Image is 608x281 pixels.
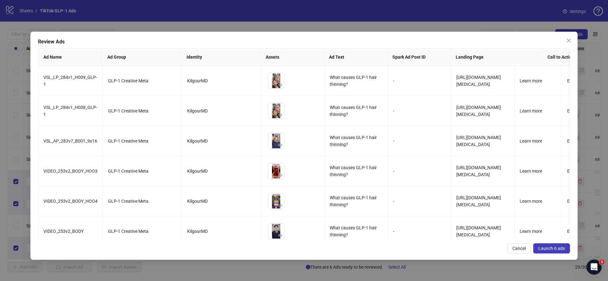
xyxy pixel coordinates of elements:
[278,173,282,177] span: eye
[456,75,501,87] span: [URL][DOMAIN_NAME][MEDICAL_DATA]
[187,137,256,144] div: KilgourMD
[43,105,97,117] span: VSL_LP_284v1_H008_GLP-1
[586,259,602,275] iframe: Intercom live chat
[278,203,282,208] span: eye
[520,78,542,83] span: Learn more
[330,195,377,207] span: What causes GLP-1 hair thinning?
[181,48,261,66] th: Identity
[43,199,98,204] span: VIDEO_253v2_BODY_HOO4
[278,143,282,147] span: eye
[393,169,394,174] span: -
[43,138,97,144] span: VSL_AP_283v7_B001_9x16
[187,107,256,114] div: KilgourMD
[187,198,256,205] div: KilgourMD
[566,38,571,43] span: close
[564,35,574,46] button: Close
[520,229,542,234] span: Learn more
[43,169,98,174] span: VIDEO_253v2_BODY_HOO3
[276,201,284,209] button: Preview
[43,75,97,87] span: VSL_LP_284v1_H009_GLP-1
[451,48,542,66] th: Landing Page
[38,48,102,66] th: Ad Name
[278,113,282,117] span: eye
[393,78,394,83] span: -
[187,228,256,235] div: KilgourMD
[456,105,501,117] span: [URL][DOMAIN_NAME][MEDICAL_DATA]
[38,38,570,46] div: Review Ads
[520,199,542,204] span: Learn more
[268,223,284,239] img: Asset 1
[567,78,584,83] span: ENABLE
[520,108,542,113] span: Learn more
[456,135,501,147] span: [URL][DOMAIN_NAME][MEDICAL_DATA]
[393,199,394,204] span: -
[268,193,284,209] img: Asset 1
[108,137,177,144] div: GLP-1 Creative Meta
[330,75,377,87] span: What causes GLP-1 hair thinning?
[533,243,570,253] button: Launch 6 ads
[108,77,177,84] div: GLP-1 Creative Meta
[520,138,542,144] span: Learn more
[330,105,377,117] span: What causes GLP-1 hair thinning?
[330,165,377,177] span: What causes GLP-1 hair thinning?
[393,108,394,113] span: -
[43,229,84,234] span: VIDEO_253v2_BODY
[567,138,584,144] span: ENABLE
[542,48,590,66] th: Call to Action
[187,168,256,175] div: KilgourMD
[567,199,584,204] span: ENABLE
[268,133,284,149] img: Asset 1
[276,171,284,179] button: Preview
[393,229,394,234] span: -
[268,73,284,89] img: Asset 1
[278,233,282,238] span: eye
[387,48,451,66] th: Spark Ad Post ID
[567,108,584,113] span: ENABLE
[456,195,501,207] span: [URL][DOMAIN_NAME][MEDICAL_DATA]
[330,225,377,237] span: What causes GLP-1 hair thinning?
[261,48,324,66] th: Assets
[276,111,284,119] button: Preview
[268,163,284,179] img: Asset 1
[108,107,177,114] div: GLP-1 Creative Meta
[276,81,284,89] button: Preview
[538,246,565,251] span: Launch 6 ads
[507,243,531,253] button: Cancel
[456,165,501,177] span: [URL][DOMAIN_NAME][MEDICAL_DATA]
[599,259,605,265] span: 1
[102,48,181,66] th: Ad Group
[567,169,584,174] span: ENABLE
[278,83,282,87] span: eye
[512,246,526,251] span: Cancel
[108,198,177,205] div: GLP-1 Creative Meta
[567,229,584,234] span: ENABLE
[520,169,542,174] span: Learn more
[108,228,177,235] div: GLP-1 Creative Meta
[276,232,284,239] button: Preview
[456,225,501,237] span: [URL][DOMAIN_NAME][MEDICAL_DATA]
[276,141,284,149] button: Preview
[393,138,394,144] span: -
[324,48,387,66] th: Ad Text
[187,77,256,84] div: KilgourMD
[108,168,177,175] div: GLP-1 Creative Meta
[330,135,377,147] span: What causes GLP-1 hair thinning?
[268,103,284,119] img: Asset 1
